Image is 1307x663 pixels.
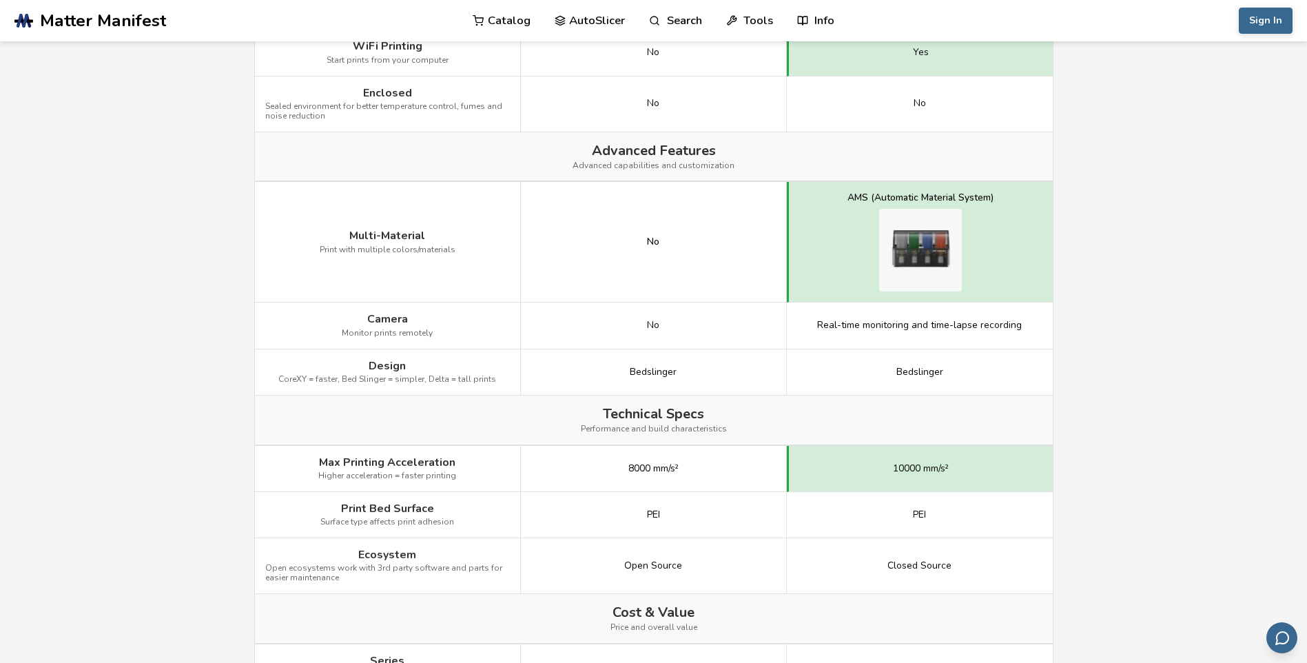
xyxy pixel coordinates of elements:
span: Monitor prints remotely [342,329,433,338]
div: No [647,236,659,247]
div: AMS (Automatic Material System) [847,192,994,203]
span: Print Bed Surface [341,502,434,515]
span: No [914,98,926,109]
span: Sealed environment for better temperature control, fumes and noise reduction [265,102,510,121]
span: Enclosed [363,87,412,99]
span: Real-time monitoring and time-lapse recording [817,320,1022,331]
span: Start prints from your computer [327,56,449,65]
span: Open Source [624,560,682,571]
span: Bedslinger [896,367,943,378]
span: Bedslinger [630,367,677,378]
span: Higher acceleration = faster printing [318,471,456,481]
span: PEI [647,509,660,520]
span: CoreXY = faster, Bed Slinger = simpler, Delta = tall prints [278,375,496,385]
span: Print with multiple colors/materials [320,245,455,255]
span: Multi-Material [349,229,425,242]
span: Max Printing Acceleration [319,456,455,469]
span: No [647,47,659,58]
span: Surface type affects print adhesion [320,518,454,527]
span: PEI [913,509,926,520]
img: Bambu Lab A1 multi-material system [879,209,962,292]
span: WiFi Printing [353,40,422,52]
span: Design [369,360,406,372]
span: Advanced Features [592,143,716,159]
span: Price and overall value [610,623,697,633]
span: Open ecosystems work with 3rd party software and parts for easier maintenance [265,564,510,583]
span: Advanced capabilities and customization [573,161,734,171]
span: 8000 mm/s² [628,463,679,474]
span: Yes [913,47,929,58]
span: Performance and build characteristics [581,425,727,434]
span: Camera [367,313,408,325]
span: Cost & Value [613,604,694,620]
span: Ecosystem [358,549,416,561]
button: Send feedback via email [1266,622,1297,653]
span: 10000 mm/s² [893,463,949,474]
span: Closed Source [887,560,951,571]
span: No [647,320,659,331]
span: Matter Manifest [40,11,166,30]
button: Sign In [1239,8,1293,34]
span: No [647,98,659,109]
span: Technical Specs [603,406,704,422]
